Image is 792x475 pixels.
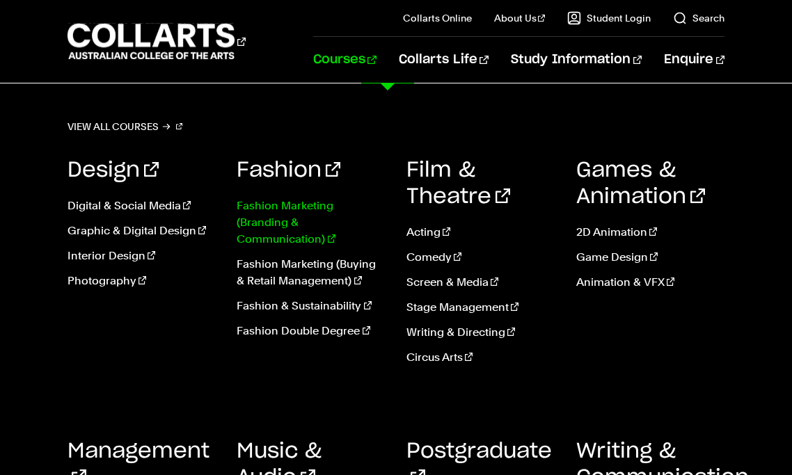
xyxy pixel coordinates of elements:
a: Screen & Media [406,274,555,291]
a: Search [673,11,724,25]
a: Graphic & Digital Design [68,223,216,239]
a: Interior Design [68,248,216,264]
a: 2D Animation [576,224,725,241]
a: Study Information [511,37,642,83]
a: Games & Animation [576,160,705,207]
a: Fashion & Sustainability [237,298,386,314]
a: Film & Theatre [406,160,510,207]
a: Collarts Online [403,11,472,25]
a: Animation & VFX [576,274,725,291]
a: About Us [494,11,546,25]
a: Digital & Social Media [68,198,216,214]
a: Design [68,160,159,181]
a: Fashion Marketing (Branding & Communication) [237,198,386,248]
a: View all courses [68,117,183,136]
div: Go to homepage [68,22,246,61]
a: Fashion Double Degree [237,323,386,339]
a: Game Design [576,249,725,266]
a: Student Login [567,11,651,25]
a: Photography [68,273,216,289]
a: Enquire [664,37,724,83]
a: Courses [313,37,377,83]
a: Writing & Directing [406,324,555,341]
a: Acting [406,224,555,241]
a: Fashion [237,160,340,181]
a: Fashion Marketing (Buying & Retail Management) [237,256,386,289]
a: Collarts Life [399,37,489,83]
a: Comedy [406,249,555,266]
a: Circus Arts [406,349,555,366]
a: Stage Management [406,299,555,316]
